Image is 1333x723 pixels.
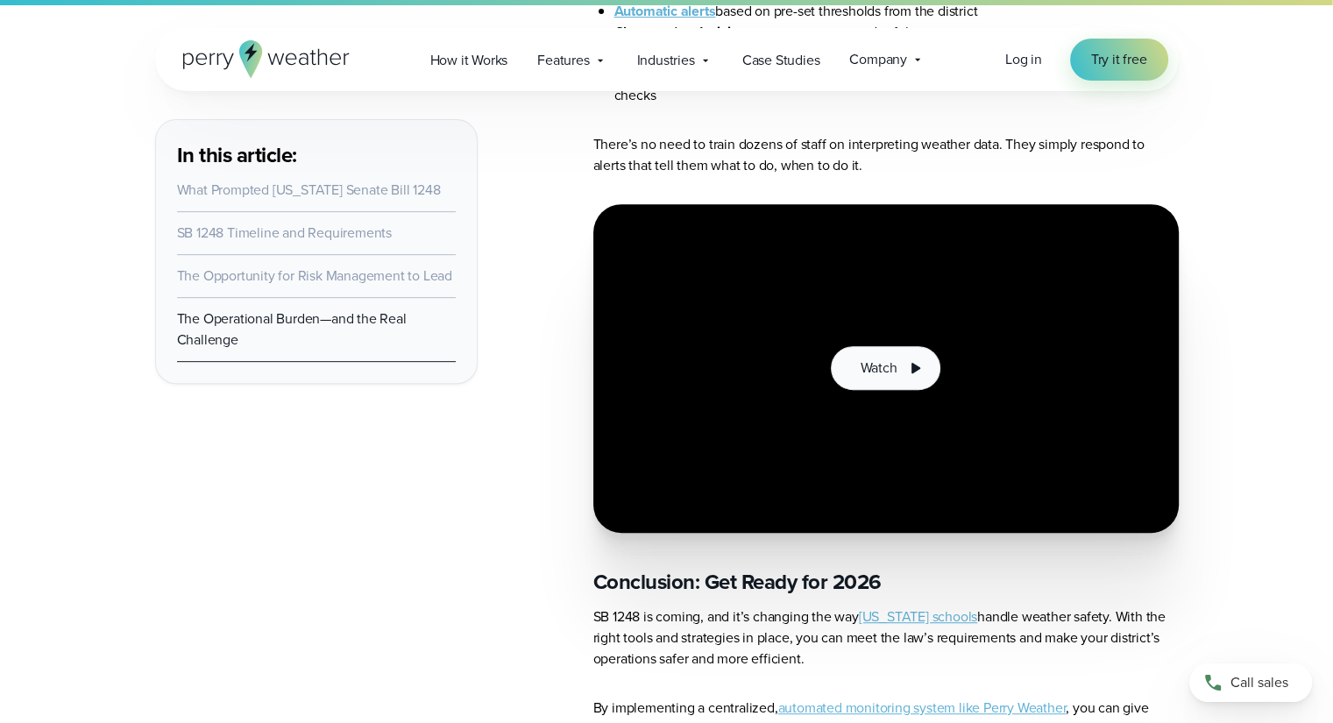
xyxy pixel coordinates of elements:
span: Features [537,50,589,71]
strong: Conclusion: Get Ready for 2026 [593,566,882,598]
a: The Opportunity for Risk Management to Lead [177,266,452,286]
a: automated monitoring system like Perry Weather [778,698,1067,718]
span: Log in [1005,49,1042,69]
a: Automatic alerts [614,1,716,21]
a: How it Works [415,42,523,78]
span: Industries [637,50,695,71]
span: How it Works [430,50,508,71]
a: [US_STATE] schools [859,606,977,627]
span: Try it free [1091,49,1147,70]
span: Company [849,49,907,70]
span: Case Studies [742,50,820,71]
a: What Prompted [US_STATE] Senate Bill 1248 [177,180,441,200]
button: Watch [831,346,939,390]
span: Call sales [1230,672,1288,693]
a: Try it free [1070,39,1168,81]
a: Log in [1005,49,1042,70]
p: There’s no need to train dozens of staff on interpreting weather data. They simply respond to ale... [593,134,1179,176]
li: based on pre-set thresholds from the district [614,1,1179,22]
a: Call sales [1189,663,1312,702]
strong: Clear yes/no decisions [614,22,754,42]
li: : act now, or proceed safely [614,22,1179,43]
span: Watch [860,358,897,379]
h3: In this article: [177,141,456,169]
p: SB 1248 is coming, and it’s changing the way handle weather safety. With the right tools and stra... [593,606,1179,670]
a: The Operational Burden—and the Real Challenge [177,308,407,350]
a: Case Studies [727,42,835,78]
a: SB 1248 Timeline and Requirements [177,223,392,243]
